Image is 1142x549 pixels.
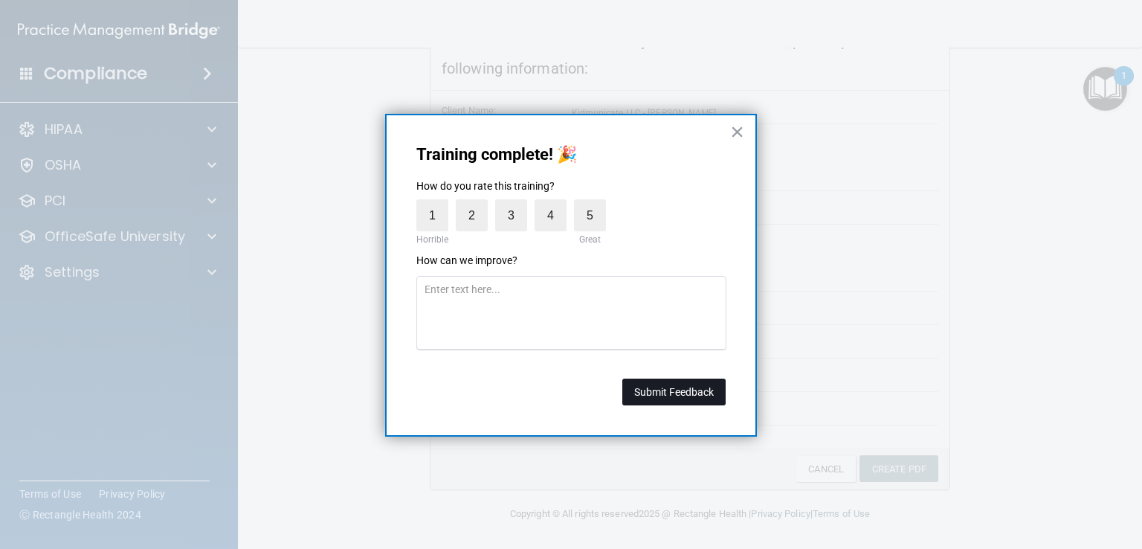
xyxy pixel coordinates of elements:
[413,231,452,248] div: Horrible
[730,120,744,144] button: Close
[535,199,567,231] label: 4
[574,199,606,231] label: 5
[574,231,606,248] div: Great
[456,199,488,231] label: 2
[495,199,527,231] label: 3
[416,145,726,164] p: Training complete! 🎉
[622,379,726,405] button: Submit Feedback
[416,199,448,231] label: 1
[416,254,726,269] p: How can we improve?
[416,179,726,194] p: How do you rate this training?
